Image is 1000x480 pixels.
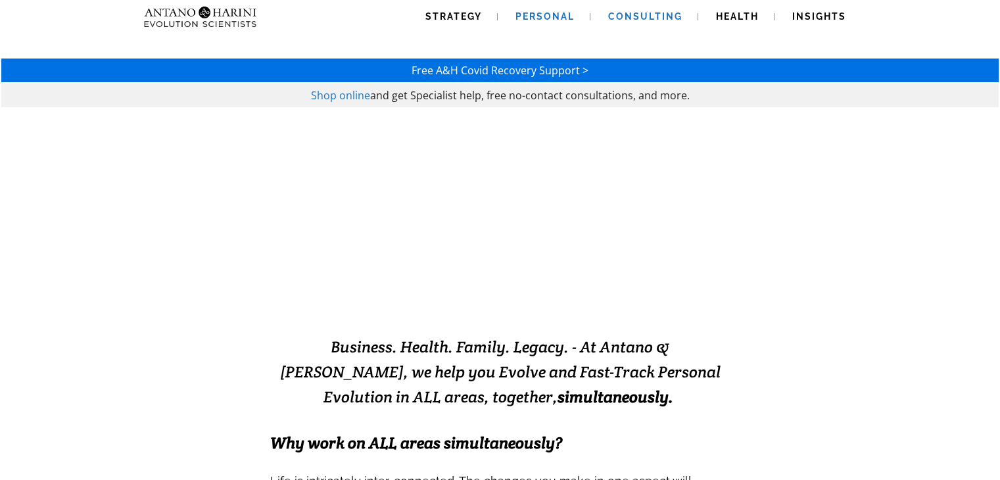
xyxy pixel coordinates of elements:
[792,11,846,22] span: Insights
[280,337,721,407] span: Business. Health. Family. Legacy. - At Antano & [PERSON_NAME], we help you Evolve and Fast-Track ...
[270,433,562,453] span: Why work on ALL areas simultaneously?
[412,63,588,78] a: Free A&H Covid Recovery Support >
[370,88,690,103] span: and get Specialist help, free no-contact consultations, and more.
[343,274,481,306] strong: EVOLVING
[558,387,673,407] b: simultaneously.
[425,11,482,22] span: Strategy
[515,11,575,22] span: Personal
[608,11,682,22] span: Consulting
[481,274,657,306] strong: EXCELLENCE
[311,88,370,103] a: Shop online
[716,11,759,22] span: Health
